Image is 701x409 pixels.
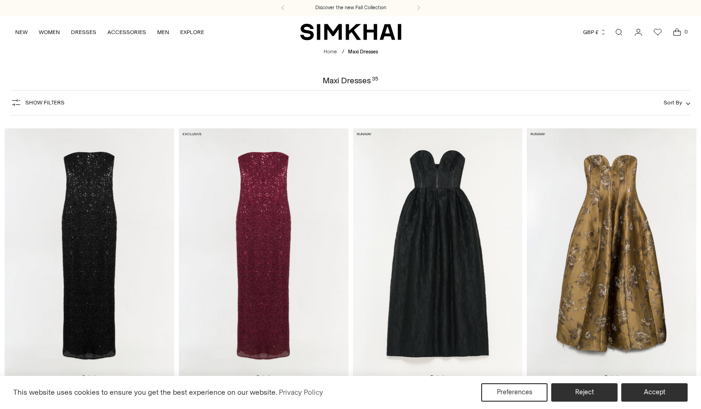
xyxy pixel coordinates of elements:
div: 35 [372,76,378,85]
button: Preferences [481,383,548,402]
button: Accept [621,383,688,402]
nav: breadcrumbs [324,48,378,56]
a: SIMKHAI [300,23,401,41]
span: Maxi Dresses [348,49,378,55]
a: Discover the new Fall Collection [315,4,386,12]
a: Privacy Policy (opens in a new tab) [277,386,324,399]
span: Sort By [664,99,682,106]
span: This website uses cookies to ensure you get the best experience on our website. [13,388,277,397]
a: WOMEN [39,22,60,42]
a: Open cart modal [668,23,686,41]
a: MEN [157,22,169,42]
button: Show Filters [11,95,65,110]
h1: Maxi Dresses [323,76,378,85]
div: / [342,48,344,56]
a: EXPLORE [180,22,204,42]
a: Home [324,49,337,55]
span: 0 [682,28,690,36]
a: Go to the account page [629,23,648,41]
button: Reject [551,383,618,402]
span: Show Filters [25,99,65,106]
img: Adeena Jacquard Bustier Gown [353,128,523,382]
img: Xyla Sequin Gown [5,128,174,382]
a: DRESSES [71,22,96,42]
a: NEW [15,22,28,42]
a: Open search modal [610,23,628,41]
button: GBP £ [583,22,607,42]
button: Sort By [664,98,690,108]
img: Elaria Jacquard Bustier Gown [527,128,696,382]
img: Xyla Sequin Gown [179,128,348,382]
a: ACCESSORIES [107,22,146,42]
a: Wishlist [648,23,667,41]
